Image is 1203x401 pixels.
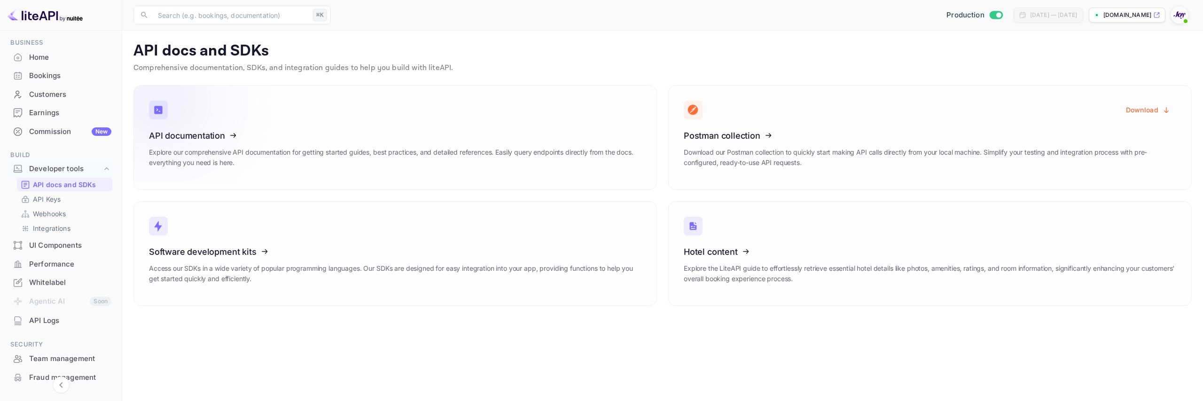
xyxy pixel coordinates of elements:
[1030,11,1077,19] div: [DATE] — [DATE]
[17,178,112,191] div: API docs and SDKs
[6,123,116,141] div: CommissionNew
[29,315,111,326] div: API Logs
[313,9,327,21] div: ⌘K
[53,377,70,393] button: Collapse navigation
[946,10,984,21] span: Production
[6,312,116,330] div: API Logs
[684,263,1176,284] p: Explore the LiteAPI guide to effortlessly retrieve essential hotel details like photos, amenities...
[6,48,116,66] a: Home
[6,48,116,67] div: Home
[133,63,1192,74] p: Comprehensive documentation, SDKs, and integration guides to help you build with liteAPI.
[6,312,116,329] a: API Logs
[152,6,309,24] input: Search (e.g. bookings, documentation)
[1172,8,1187,23] img: With Joy
[29,108,111,118] div: Earnings
[6,236,116,255] div: UI Components
[6,86,116,103] a: Customers
[6,369,116,387] div: Fraud management
[29,240,111,251] div: UI Components
[17,221,112,235] div: Integrations
[17,207,112,220] div: Webhooks
[6,161,116,177] div: Developer tools
[149,247,641,257] h3: Software development kits
[149,147,641,168] p: Explore our comprehensive API documentation for getting started guides, best practices, and detai...
[6,123,116,140] a: CommissionNew
[33,209,66,219] p: Webhooks
[133,42,1192,61] p: API docs and SDKs
[29,354,111,364] div: Team management
[149,131,641,141] h3: API documentation
[1120,101,1176,119] button: Download
[668,201,1192,306] a: Hotel contentExplore the LiteAPI guide to effortlessly retrieve essential hotel details like phot...
[133,201,657,306] a: Software development kitsAccess our SDKs in a wide variety of popular programming languages. Our ...
[21,180,109,189] a: API docs and SDKs
[6,67,116,84] a: Bookings
[6,369,116,386] a: Fraud management
[33,223,70,233] p: Integrations
[21,223,109,233] a: Integrations
[29,277,111,288] div: Whitelabel
[6,274,116,292] div: Whitelabel
[684,147,1176,168] p: Download our Postman collection to quickly start making API calls directly from your local machin...
[684,247,1176,257] h3: Hotel content
[29,52,111,63] div: Home
[29,372,111,383] div: Fraud management
[6,339,116,350] span: Security
[149,263,641,284] p: Access our SDKs in a wide variety of popular programming languages. Our SDKs are designed for eas...
[8,8,83,23] img: LiteAPI logo
[29,164,102,174] div: Developer tools
[6,67,116,85] div: Bookings
[6,104,116,121] a: Earnings
[6,255,116,274] div: Performance
[1103,11,1151,19] p: [DOMAIN_NAME]
[21,209,109,219] a: Webhooks
[6,104,116,122] div: Earnings
[6,350,116,368] div: Team management
[33,194,61,204] p: API Keys
[17,192,112,206] div: API Keys
[29,89,111,100] div: Customers
[29,259,111,270] div: Performance
[92,127,111,136] div: New
[6,236,116,254] a: UI Components
[6,350,116,367] a: Team management
[21,194,109,204] a: API Keys
[6,86,116,104] div: Customers
[29,71,111,81] div: Bookings
[6,274,116,291] a: Whitelabel
[943,10,1006,21] div: Switch to Sandbox mode
[33,180,96,189] p: API docs and SDKs
[6,255,116,273] a: Performance
[133,85,657,190] a: API documentationExplore our comprehensive API documentation for getting started guides, best pra...
[6,150,116,160] span: Build
[684,131,1176,141] h3: Postman collection
[29,126,111,137] div: Commission
[6,38,116,48] span: Business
